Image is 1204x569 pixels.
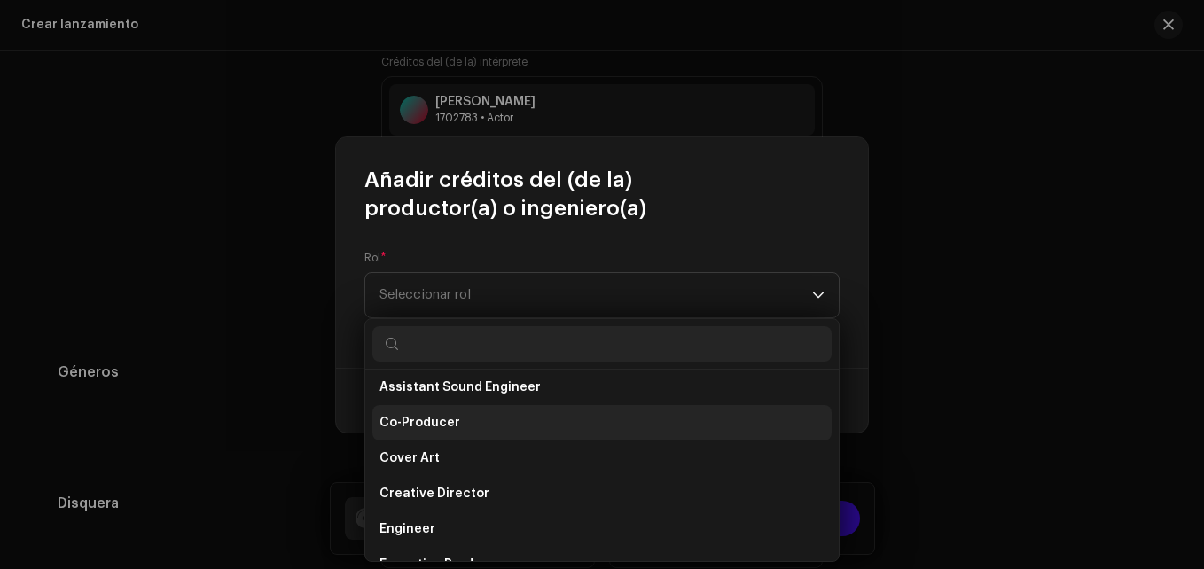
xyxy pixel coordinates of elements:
div: dropdown trigger [812,273,825,317]
li: Assistant Sound Engineer [372,370,832,405]
span: Co-Producer [379,414,460,432]
label: Rol [364,251,387,265]
li: Creative Director [372,476,832,511]
li: Cover Art [372,440,832,476]
li: Co-Producer [372,405,832,440]
span: Añadir créditos del (de la) productor(a) o ingeniero(a) [364,166,840,222]
span: Assistant Sound Engineer [379,378,541,396]
span: Creative Director [379,485,489,503]
span: Cover Art [379,449,440,467]
span: Engineer [379,520,435,538]
li: Engineer [372,511,832,547]
span: Seleccionar rol [379,273,812,317]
